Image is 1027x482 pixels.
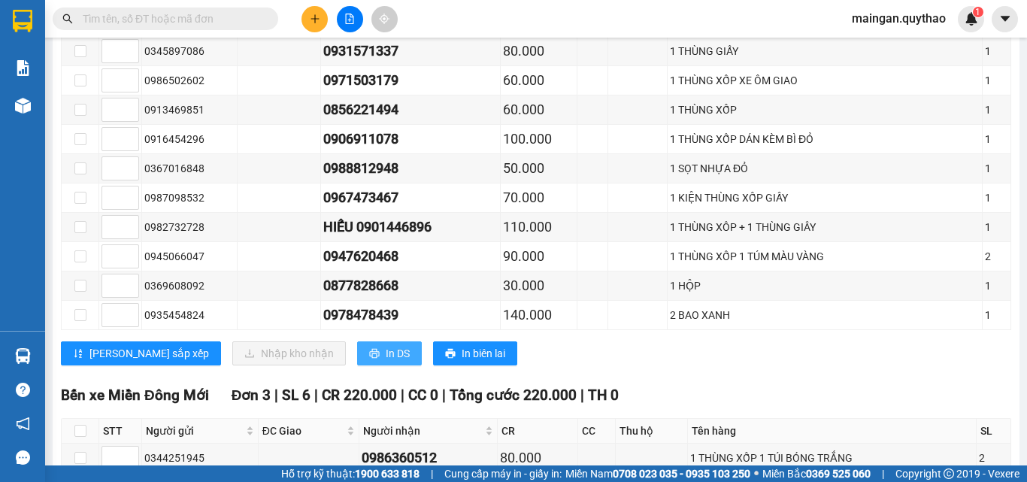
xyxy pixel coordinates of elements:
[232,387,271,404] span: Đơn 3
[503,129,574,150] div: 100.000
[144,248,235,265] div: 0945066047
[323,187,498,208] div: 0967473467
[670,102,980,118] div: 1 THÙNG XỐP
[690,450,974,466] div: 1 THÙNG XỐP 1 TÚI BÓNG TRẮNG
[445,348,456,360] span: printer
[301,6,328,32] button: plus
[144,277,235,294] div: 0369608092
[369,348,380,360] span: printer
[670,307,980,323] div: 2 BAO XANH
[310,14,320,24] span: plus
[498,419,578,444] th: CR
[386,345,410,362] span: In DS
[61,341,221,365] button: sort-ascending[PERSON_NAME] sắp xếp
[16,450,30,465] span: message
[503,41,574,62] div: 80.000
[670,43,980,59] div: 1 THÙNG GIẤY
[363,423,482,439] span: Người nhận
[975,7,980,17] span: 1
[442,387,446,404] span: |
[322,387,397,404] span: CR 220.000
[985,72,1008,89] div: 1
[144,189,235,206] div: 0987098532
[840,9,958,28] span: maingan.quythao
[15,348,31,364] img: warehouse-icon
[16,383,30,397] span: question-circle
[503,99,574,120] div: 60.000
[357,341,422,365] button: printerIn DS
[232,341,346,365] button: downloadNhập kho nhận
[144,219,235,235] div: 0982732728
[144,160,235,177] div: 0367016848
[379,14,389,24] span: aim
[985,307,1008,323] div: 1
[281,465,420,482] span: Hỗ trợ kỹ thuật:
[977,419,1011,444] th: SL
[144,450,256,466] div: 0344251945
[262,423,344,439] span: ĐC Giao
[355,468,420,480] strong: 1900 633 818
[401,387,404,404] span: |
[670,277,980,294] div: 1 HỘP
[61,387,209,404] span: Bến xe Miền Đông Mới
[323,158,498,179] div: 0988812948
[371,6,398,32] button: aim
[144,131,235,147] div: 0916454296
[500,447,575,468] div: 80.000
[13,10,32,32] img: logo-vxr
[992,6,1018,32] button: caret-down
[578,419,616,444] th: CC
[944,468,954,479] span: copyright
[16,417,30,431] span: notification
[62,14,73,24] span: search
[973,7,983,17] sup: 1
[83,11,260,27] input: Tìm tên, số ĐT hoặc mã đơn
[73,348,83,360] span: sort-ascending
[580,387,584,404] span: |
[762,465,871,482] span: Miền Bắc
[323,305,498,326] div: 0978478439
[323,41,498,62] div: 0931571337
[99,419,142,444] th: STT
[408,387,438,404] span: CC 0
[670,160,980,177] div: 1 SỌT NHỰA ĐỎ
[979,450,1008,466] div: 2
[503,187,574,208] div: 70.000
[323,99,498,120] div: 0856221494
[344,14,355,24] span: file-add
[613,468,750,480] strong: 0708 023 035 - 0935 103 250
[670,248,980,265] div: 1 THÙNG XỐP 1 TÚM MÀU VÀNG
[985,248,1008,265] div: 2
[146,423,243,439] span: Người gửi
[462,345,505,362] span: In biên lai
[144,72,235,89] div: 0986502602
[503,70,574,91] div: 60.000
[282,387,311,404] span: SL 6
[985,277,1008,294] div: 1
[431,465,433,482] span: |
[670,131,980,147] div: 1 THÙNG XỐP DÁN KÈM BÌ ĐỎ
[503,305,574,326] div: 140.000
[15,98,31,114] img: warehouse-icon
[450,387,577,404] span: Tổng cước 220.000
[670,219,980,235] div: 1 THÙNG XÔP + 1 THÙNG GIÂY
[882,465,884,482] span: |
[985,219,1008,235] div: 1
[323,70,498,91] div: 0971503179
[503,217,574,238] div: 110.000
[314,387,318,404] span: |
[433,341,517,365] button: printerIn biên lai
[337,6,363,32] button: file-add
[274,387,278,404] span: |
[670,189,980,206] div: 1 KIỆN THÙNG XỐP GIẤY
[89,345,209,362] span: [PERSON_NAME] sắp xếp
[323,246,498,267] div: 0947620468
[985,131,1008,147] div: 1
[965,12,978,26] img: icon-new-feature
[362,447,495,468] div: 0986360512
[565,465,750,482] span: Miền Nam
[503,246,574,267] div: 90.000
[985,160,1008,177] div: 1
[998,12,1012,26] span: caret-down
[985,189,1008,206] div: 1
